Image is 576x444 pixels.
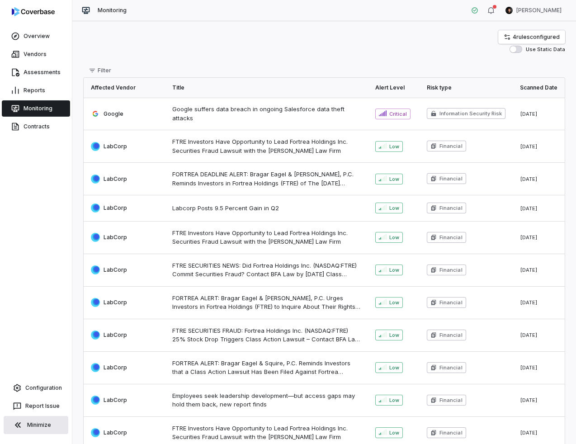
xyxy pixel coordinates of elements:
[389,143,399,150] span: Low
[520,332,538,338] span: [DATE]
[172,326,361,344] span: FTRE SECURITIES FRAUD: Fortrea Holdings Inc. (NASDAQ:FTRE) 25% Stock Drop Triggers Class Action L...
[172,424,361,442] span: FTRE Investors Have Opportunity to Lead Fortrea Holdings Inc. Securities Fraud Lawsuit with the [...
[104,234,127,241] span: LabCorp
[389,266,399,274] span: Low
[520,176,538,182] span: [DATE]
[439,142,462,150] span: Financial
[172,137,361,155] span: FTRE Investors Have Opportunity to Lead Fortrea Holdings Inc. Securities Fraud Lawsuit with the [...
[104,204,127,212] span: LabCorp
[2,118,70,135] a: Contracts
[520,205,538,212] span: [DATE]
[4,416,68,434] button: Minimize
[83,64,117,77] button: Filter
[439,364,462,371] span: Financial
[439,110,502,117] span: Information Security Risk
[513,33,560,41] span: 4 rule s configured
[439,299,462,306] span: Financial
[520,234,538,241] span: [DATE]
[84,78,165,98] th: Affected Vendor
[104,110,123,118] span: Google
[520,397,538,403] span: [DATE]
[520,430,538,436] span: [DATE]
[2,100,70,117] a: Monitoring
[505,7,513,14] img: Clarence Chio avatar
[12,7,55,16] img: logo-D7KZi-bG.svg
[172,392,361,409] span: Employees seek leadership development—but access gaps may hold them back, new report finds
[389,299,399,306] span: Low
[98,67,111,74] span: Filter
[172,105,361,123] span: Google suffers data breach in ongoing Salesforce data theft attacks
[510,46,522,53] button: Use Static Data
[439,175,462,182] span: Financial
[420,78,513,98] th: Risk type
[389,175,399,183] span: Low
[4,398,68,414] button: Report Issue
[389,234,399,241] span: Low
[172,229,361,246] span: FTRE Investors Have Opportunity to Lead Fortrea Holdings Inc. Securities Fraud Lawsuit with the [...
[104,429,127,436] span: LabCorp
[98,7,127,14] span: Monitoring
[526,46,565,53] span: Use Static Data
[389,429,399,436] span: Low
[520,299,538,306] span: [DATE]
[516,7,562,14] span: [PERSON_NAME]
[439,397,462,404] span: Financial
[172,204,361,213] span: Labcorp Posts 9.5 Percent Gain in Q2
[500,4,567,17] button: Clarence Chio avatar[PERSON_NAME]
[520,364,538,371] span: [DATE]
[520,111,538,117] span: [DATE]
[513,78,565,98] th: Scanned Date
[520,267,538,273] span: [DATE]
[172,359,361,377] span: FORTREA ALERT: Bragar Eagel & Squire, P.C. Reminds Investors that a Class Action Lawsuit Has Been...
[439,204,462,212] span: Financial
[104,143,127,150] span: LabCorp
[389,331,399,339] span: Low
[104,364,127,371] span: LabCorp
[104,266,127,274] span: LabCorp
[2,82,70,99] a: Reports
[104,331,127,339] span: LabCorp
[104,175,127,183] span: LabCorp
[104,397,127,404] span: LabCorp
[2,64,70,80] a: Assessments
[498,30,565,44] a: 4rulesconfigured
[172,294,361,312] span: FORTREA ALERT: Bragar Eagel & [PERSON_NAME], P.C. Urges Investors in Fortrea Holdings (FTRE) to I...
[104,299,127,306] span: LabCorp
[389,110,407,118] span: Critical
[520,143,538,150] span: [DATE]
[439,429,462,436] span: Financial
[172,261,361,279] span: FTRE SECURITIES NEWS: Did Fortrea Holdings Inc. (NASDAQ:FTRE) Commit Securities Fraud? Contact BF...
[368,78,420,98] th: Alert Level
[2,28,70,44] a: Overview
[389,397,399,404] span: Low
[439,331,462,339] span: Financial
[389,364,399,371] span: Low
[439,266,462,274] span: Financial
[165,78,368,98] th: Title
[2,46,70,62] a: Vendors
[4,380,68,396] a: Configuration
[439,234,462,241] span: Financial
[389,204,399,212] span: Low
[172,170,361,188] span: FORTREA DEADLINE ALERT: Bragar Eagel & [PERSON_NAME], P.C. Reminds Investors in Fortrea Holdings ...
